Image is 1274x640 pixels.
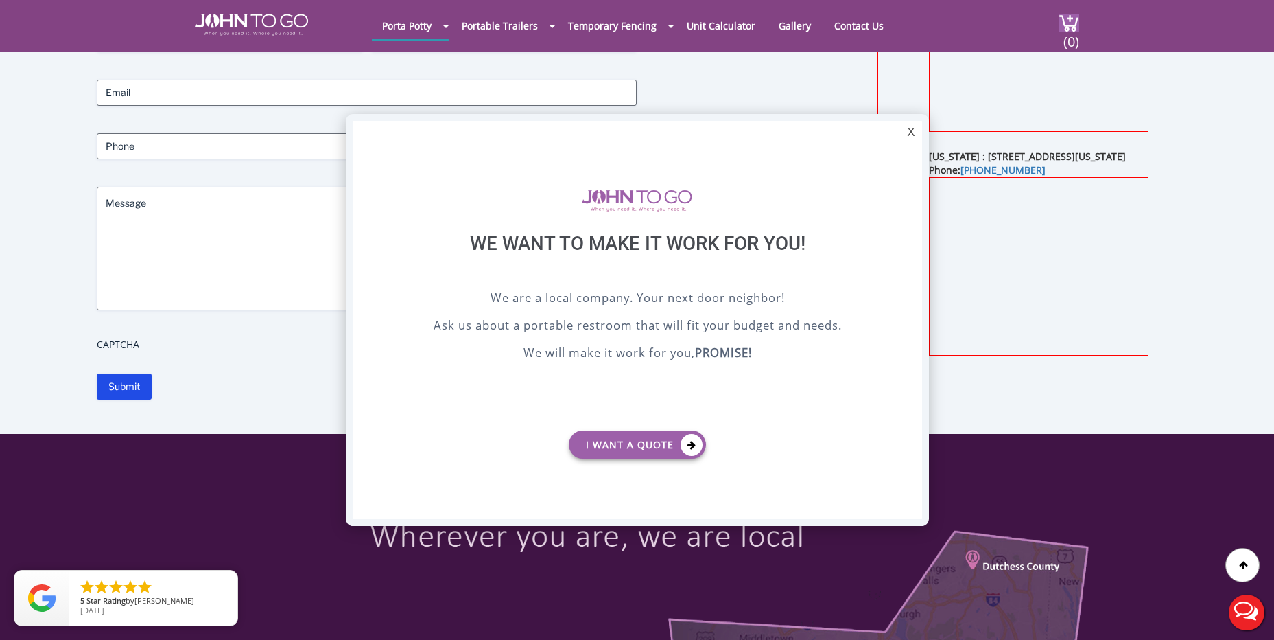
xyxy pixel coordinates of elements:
span: by [80,597,226,606]
li:  [137,579,153,595]
p: Ask us about a portable restroom that will fit your budget and needs. [387,317,888,337]
span: [DATE] [80,605,104,615]
div: We want to make it work for you! [387,232,888,289]
li:  [108,579,124,595]
span: 5 [80,595,84,606]
img: logo of viptogo [582,190,692,212]
img: Review Rating [28,584,56,612]
span: [PERSON_NAME] [134,595,194,606]
span: Star Rating [86,595,126,606]
b: PROMISE! [694,345,751,361]
a: I want a Quote [569,431,706,459]
li:  [93,579,110,595]
div: X [900,121,921,144]
p: We are a local company. Your next door neighbor! [387,289,888,310]
button: Live Chat [1219,585,1274,640]
li:  [122,579,139,595]
li:  [79,579,95,595]
p: We will make it work for you, [387,344,888,365]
